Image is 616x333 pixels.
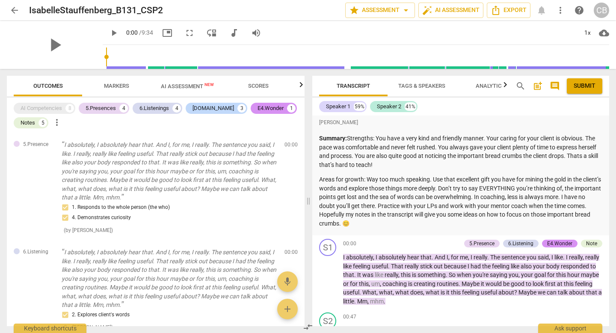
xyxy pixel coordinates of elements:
[538,289,547,296] span: we
[319,312,336,330] div: Change speaker
[575,280,592,287] span: feeling
[468,254,471,261] span: ,
[343,298,354,305] span: little
[410,289,423,296] span: does
[527,254,538,261] span: you
[160,25,175,41] button: Picture in picture
[277,299,298,319] button: Add outcome
[426,289,441,296] span: what
[284,141,298,149] span: 00:00
[490,254,501,261] span: The
[382,280,408,287] span: coaching
[33,83,63,89] span: Outcomes
[473,271,490,278] span: you're
[204,25,219,41] button: View player as separate pane
[337,83,370,89] span: Transcript
[585,254,599,261] span: really
[86,104,116,113] div: 5.Presences
[526,280,533,287] span: to
[370,298,384,305] span: Filler word
[229,28,239,38] span: audiotrack
[282,304,293,314] span: add
[518,271,521,278] span: ,
[579,26,595,40] div: 1x
[319,119,358,126] span: [PERSON_NAME]
[594,3,609,18] button: CB
[462,280,481,287] span: Maybe
[474,254,487,261] span: really
[418,3,483,18] button: AI Assessment
[471,254,474,261] span: I
[343,313,356,321] span: 00:47
[248,83,269,89] span: Scores
[567,271,581,278] span: hour
[515,81,526,91] span: search
[511,280,526,287] span: good
[405,263,420,270] span: really
[393,289,395,296] span: ,
[376,254,379,261] span: I
[460,254,468,261] span: me
[412,271,418,278] span: is
[388,263,391,270] span: .
[547,271,556,278] span: for
[126,29,138,36] span: 0:00
[481,289,498,296] span: useful
[29,5,163,16] h2: IsabelleStauffenberg_B131_CSP2
[514,79,527,93] button: Search
[572,3,587,18] a: Help
[556,271,567,278] span: this
[558,289,569,296] span: talk
[405,102,416,111] div: 41%
[282,277,293,287] span: mic
[546,263,561,270] span: body
[459,280,462,287] span: .
[284,249,298,256] span: 00:00
[451,254,460,261] span: for
[237,104,246,113] div: 3
[581,271,599,278] span: maybe
[319,175,602,228] p: Areas for growth: Way too much speaking. Use that excellent gift you have for mining the gold in ...
[258,104,284,113] div: E4.Wonder
[401,5,411,15] span: arrow_drop_down
[354,271,357,278] span: .
[521,263,533,270] span: also
[182,25,197,41] button: Fullscreen
[354,102,365,111] div: 59%
[482,263,492,270] span: the
[468,263,471,270] span: I
[487,254,490,261] span: .
[377,102,401,111] div: Speaker 2
[384,298,385,305] span: .
[251,28,261,38] span: volume_up
[119,104,128,113] div: 4
[590,263,596,270] span: to
[184,28,195,38] span: fullscreen
[437,280,459,287] span: routines
[521,271,534,278] span: your
[435,254,447,261] span: And
[23,248,48,256] span: 6.Listening
[441,289,446,296] span: is
[432,254,435,261] span: .
[349,5,359,15] span: star
[538,324,602,333] div: Ask support
[490,271,509,278] span: saying
[319,134,602,169] p: Strengths: You have a very kind and friendly manner. Your caring for your client is obvious. The ...
[64,227,113,233] span: ( by [PERSON_NAME] )
[401,271,412,278] span: this
[367,298,370,305] span: ,
[343,271,354,278] span: that
[491,5,527,15] span: Export
[376,289,379,296] span: ,
[9,5,20,15] span: arrow_back
[533,280,545,287] span: look
[469,240,495,247] div: 5.Presence
[550,81,560,91] span: comment
[373,254,376,261] span: ,
[391,263,405,270] span: That
[398,271,401,278] span: ,
[38,119,47,127] div: 5
[277,271,298,292] button: Add voice note
[64,324,113,330] span: ( by [PERSON_NAME] )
